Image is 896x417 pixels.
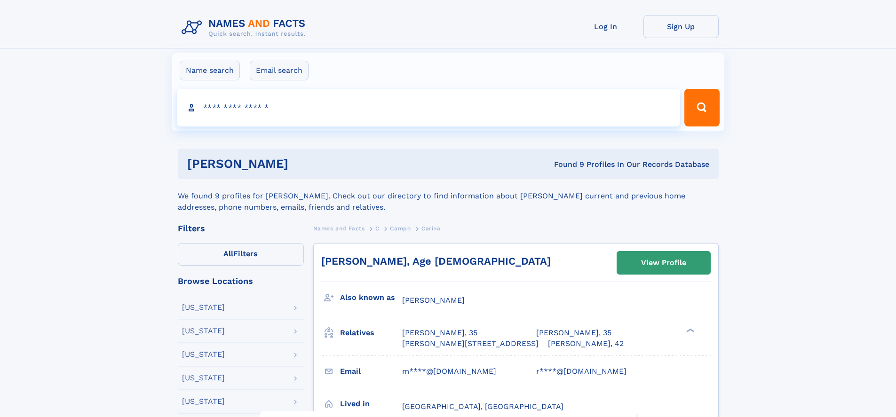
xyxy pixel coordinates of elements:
[643,15,719,38] a: Sign Up
[182,374,225,382] div: [US_STATE]
[684,89,719,126] button: Search Button
[178,224,304,233] div: Filters
[390,225,411,232] span: Campo
[641,252,686,274] div: View Profile
[375,225,380,232] span: C
[250,61,309,80] label: Email search
[340,290,402,306] h3: Also known as
[340,363,402,379] h3: Email
[340,396,402,412] h3: Lived in
[421,159,709,170] div: Found 9 Profiles In Our Records Database
[402,338,539,349] a: [PERSON_NAME][STREET_ADDRESS]
[182,398,225,405] div: [US_STATE]
[178,179,719,213] div: We found 9 profiles for [PERSON_NAME]. Check out our directory to find information about [PERSON_...
[321,255,551,267] a: [PERSON_NAME], Age [DEMOGRAPHIC_DATA]
[402,328,477,338] a: [PERSON_NAME], 35
[180,61,240,80] label: Name search
[182,351,225,358] div: [US_STATE]
[402,296,465,305] span: [PERSON_NAME]
[178,15,313,40] img: Logo Names and Facts
[421,225,441,232] span: Carina
[182,327,225,335] div: [US_STATE]
[684,328,695,334] div: ❯
[375,222,380,234] a: C
[187,158,421,170] h1: [PERSON_NAME]
[177,89,681,126] input: search input
[223,249,233,258] span: All
[178,243,304,266] label: Filters
[340,325,402,341] h3: Relatives
[402,402,563,411] span: [GEOGRAPHIC_DATA], [GEOGRAPHIC_DATA]
[568,15,643,38] a: Log In
[182,304,225,311] div: [US_STATE]
[178,277,304,285] div: Browse Locations
[548,338,624,349] a: [PERSON_NAME], 42
[313,222,365,234] a: Names and Facts
[617,252,710,274] a: View Profile
[390,222,411,234] a: Campo
[536,328,611,338] a: [PERSON_NAME], 35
